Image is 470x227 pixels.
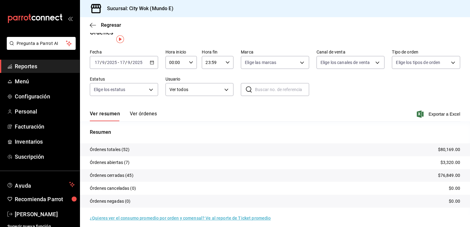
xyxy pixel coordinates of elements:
button: Pregunta a Parrot AI [7,37,76,50]
input: Buscar no. de referencia [255,83,309,96]
span: / [105,60,107,65]
label: Hora inicio [165,50,197,54]
p: Órdenes negadas (0) [90,198,131,205]
span: Personal [15,107,75,116]
input: ---- [107,60,117,65]
span: [PERSON_NAME] [15,210,75,218]
span: Elige los canales de venta [321,59,370,66]
p: $3,320.00 [440,159,460,166]
button: Regresar [90,22,121,28]
span: Reportes [15,62,75,70]
button: Ver resumen [90,111,120,121]
span: Menú [15,77,75,86]
span: Ver todos [169,86,222,93]
img: Tooltip marker [116,35,124,43]
p: $76,849.00 [438,172,460,179]
label: Marca [241,50,309,54]
span: Facturación [15,122,75,131]
input: -- [127,60,130,65]
input: -- [94,60,100,65]
span: Pregunta a Parrot AI [17,40,66,47]
span: Ayuda [15,181,67,188]
p: $80,169.00 [438,146,460,153]
a: ¿Quieres ver el consumo promedio por orden y comensal? Ve al reporte de Ticket promedio [90,216,271,221]
label: Tipo de orden [392,50,460,54]
span: Regresar [101,22,121,28]
p: Órdenes abiertas (7) [90,159,130,166]
button: open_drawer_menu [68,16,73,21]
span: Recomienda Parrot [15,195,75,203]
p: Resumen [90,129,460,136]
label: Hora fin [202,50,233,54]
span: Configuración [15,92,75,101]
h3: Sucursal: City Wok (Mundo E) [102,5,173,12]
span: Elige los estatus [94,86,125,93]
label: Fecha [90,50,158,54]
p: Órdenes totales (52) [90,146,130,153]
input: -- [120,60,125,65]
a: Pregunta a Parrot AI [4,45,76,51]
label: Estatus [90,77,158,81]
button: Exportar a Excel [418,110,460,118]
p: $0.00 [449,198,460,205]
span: Elige las marcas [245,59,276,66]
span: Elige los tipos de orden [396,59,440,66]
span: - [118,60,119,65]
span: / [100,60,102,65]
p: Órdenes cerradas (45) [90,172,133,179]
span: / [125,60,127,65]
input: -- [102,60,105,65]
button: Ver órdenes [130,111,157,121]
p: Órdenes canceladas (0) [90,185,136,192]
input: ---- [132,60,143,65]
span: Inventarios [15,137,75,146]
label: Canal de venta [317,50,385,54]
span: Suscripción [15,153,75,161]
span: / [130,60,132,65]
p: $0.00 [449,185,460,192]
label: Usuario [165,77,234,81]
div: navigation tabs [90,111,157,121]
